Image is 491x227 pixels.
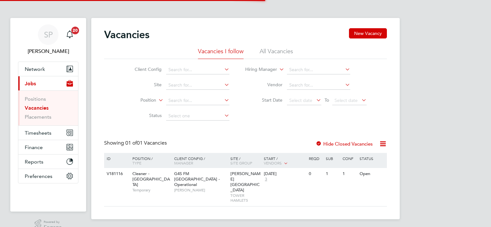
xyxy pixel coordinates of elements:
span: Finance [25,144,43,150]
a: Go to home page [18,190,78,200]
nav: Main navigation [10,18,86,212]
span: Select date [289,97,312,103]
span: Manager [174,160,193,165]
input: Search for... [287,65,350,74]
span: [PERSON_NAME][GEOGRAPHIC_DATA] [230,171,261,193]
span: Powered by [44,219,62,225]
span: To [323,96,331,104]
label: Status [125,113,162,118]
button: Preferences [18,169,78,183]
a: Placements [25,114,51,120]
div: Reqd [307,153,324,164]
li: All Vacancies [260,47,293,59]
div: Jobs [18,90,78,125]
span: Network [25,66,45,72]
span: Smeraldo Porcaro [18,47,78,55]
div: Start / [262,153,307,169]
span: Reports [25,159,43,165]
span: Timesheets [25,130,51,136]
a: SP[PERSON_NAME] [18,24,78,55]
button: Finance [18,140,78,154]
button: Jobs [18,76,78,90]
li: Vacancies I follow [198,47,244,59]
input: Search for... [287,81,350,90]
span: Site Group [230,160,252,165]
div: Position / [128,153,173,168]
button: Network [18,62,78,76]
label: Start Date [245,97,282,103]
div: 1 [341,168,358,180]
span: Cleaner - [GEOGRAPHIC_DATA] [132,171,170,187]
label: Position [119,97,156,104]
input: Search for... [166,81,229,90]
label: Hide Closed Vacancies [316,141,373,147]
div: Client Config / [173,153,229,168]
span: Vendors [264,160,282,165]
div: [DATE] [264,171,306,177]
label: Client Config [125,66,162,72]
label: Site [125,82,162,88]
input: Search for... [166,65,229,74]
a: 20 [63,24,76,45]
div: Sub [324,153,341,164]
span: Select date [335,97,358,103]
div: Site / [229,153,263,168]
label: Vendor [245,82,282,88]
div: ID [105,153,128,164]
img: fastbook-logo-retina.png [18,190,78,200]
span: 01 Vacancies [125,140,167,146]
button: Reports [18,155,78,169]
div: Showing [104,140,168,147]
h2: Vacancies [104,28,149,41]
input: Search for... [166,96,229,105]
a: Vacancies [25,105,49,111]
div: Status [358,153,386,164]
span: 3 [264,177,268,182]
div: 0 [307,168,324,180]
div: V181116 [105,168,128,180]
button: Timesheets [18,126,78,140]
button: New Vacancy [349,28,387,38]
span: Preferences [25,173,52,179]
label: Hiring Manager [240,66,277,73]
span: 20 [71,27,79,34]
div: 1 [324,168,341,180]
span: [PERSON_NAME] [174,188,227,193]
a: Positions [25,96,46,102]
span: 01 of [125,140,137,146]
span: Type [132,160,141,165]
span: TOWER HAMLETS [230,193,261,203]
input: Select one [166,112,229,121]
span: G4S FM [GEOGRAPHIC_DATA] - Operational [174,171,220,187]
span: Temporary [132,188,171,193]
span: SP [44,30,53,39]
span: Jobs [25,80,36,87]
div: Open [358,168,386,180]
div: Conf [341,153,358,164]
